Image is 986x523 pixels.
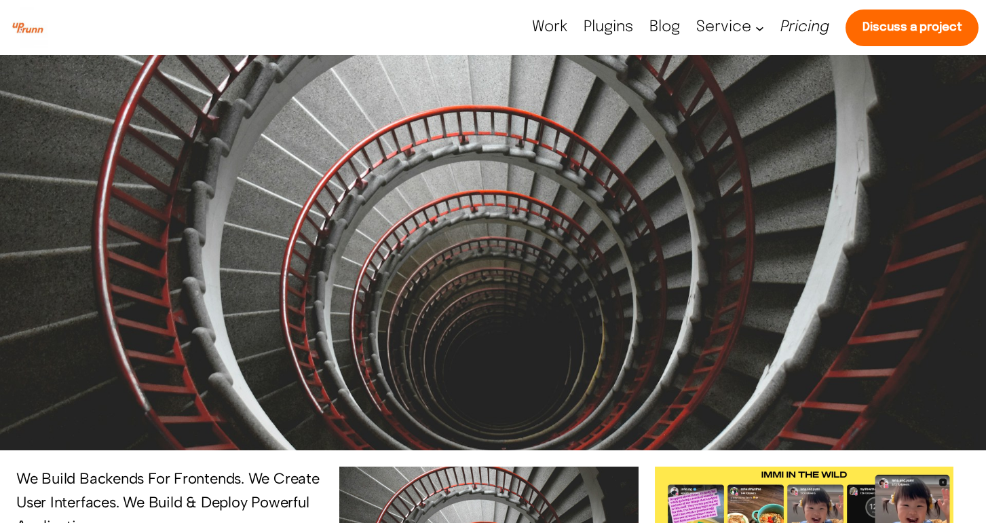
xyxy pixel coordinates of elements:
a: Work [532,16,567,39]
img: UPNRUNN [7,7,48,48]
em: Pricing [780,20,829,35]
a: Service [696,16,751,39]
span: Blog [649,20,680,35]
button: Service submenu [755,23,764,32]
nav: Navigation [532,10,979,46]
a: Pricing [780,16,829,39]
strong: Discuss a project [862,22,962,33]
span: Service [696,20,751,35]
a: Blog [649,16,680,39]
span: Plugins [584,20,633,35]
a: Plugins [584,16,633,39]
a: Discuss a project [846,10,979,46]
span: Work [532,20,567,35]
